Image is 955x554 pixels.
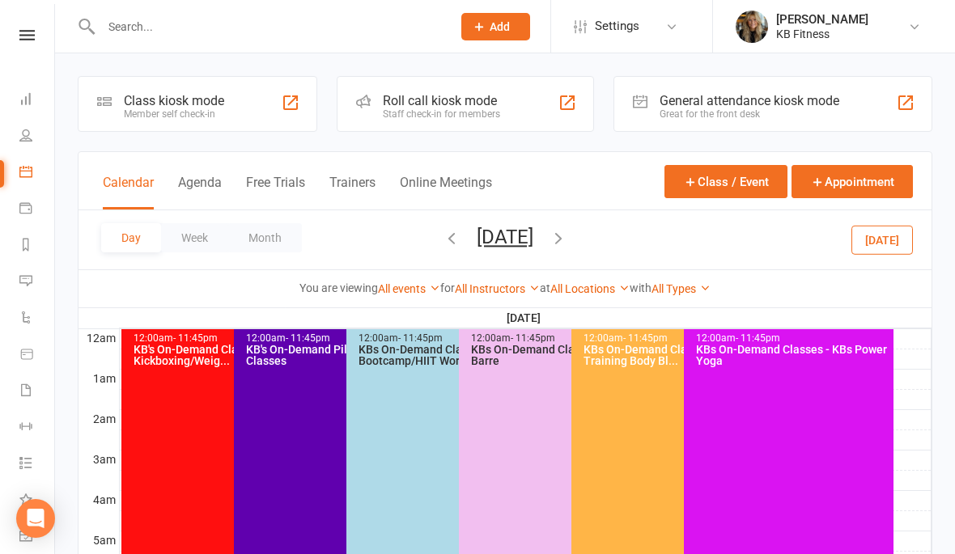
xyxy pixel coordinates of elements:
button: Trainers [329,175,376,209]
button: Class / Event [664,165,787,198]
a: People [19,119,56,155]
a: All Types [652,282,711,295]
div: Roll call kiosk mode [383,93,500,108]
div: KBs On-Demand Classes - KB Weight Training Body Bl... [583,344,777,366]
div: 12:00am [245,333,439,344]
a: Dashboard [19,82,56,119]
div: KB's On-Demand Pilates Reformer Classes [245,344,439,366]
div: 12:00am [583,333,777,344]
button: Agenda [178,175,222,209]
span: Settings [595,8,639,44]
a: Payments [19,192,56,228]
img: thumb_image1738440835.png [736,11,768,43]
span: - 11:45pm [511,332,555,344]
div: KBs On-Demand Classes - KB Bootcamp/HIIT Workout [358,344,552,366]
strong: You are viewing [299,281,378,294]
a: Reports [19,228,56,264]
button: Add [461,13,530,40]
button: Free Trials [246,175,305,209]
button: Appointment [792,165,913,198]
strong: for [440,281,455,294]
button: Calendar [103,175,154,209]
a: Calendar [19,155,56,192]
button: Month [228,223,302,252]
div: 12:00am [470,333,664,344]
button: Online Meetings [400,175,492,209]
div: [PERSON_NAME] [776,12,868,27]
div: KBs On-Demand Classes - KB Ballet Barre [470,344,664,366]
th: 1am [79,369,119,389]
div: Staff check-in for members [383,108,500,120]
div: Great for the front desk [660,108,839,120]
div: KB's On-Demand Classes - KB Cardio Kickboxing/Weig... [133,344,327,366]
div: Open Intercom Messenger [16,499,55,538]
div: Class kiosk mode [124,93,224,108]
th: 12am [79,328,119,349]
span: Add [490,20,510,33]
button: [DATE] [851,225,913,254]
a: Product Sales [19,337,56,374]
span: - 11:45pm [398,332,443,344]
div: 12:00am [695,333,889,344]
a: All Instructors [455,282,540,295]
div: KBs On-Demand Classes - KBs Power Yoga [695,344,889,366]
strong: at [540,281,550,294]
th: 5am [79,531,119,551]
th: 3am [79,450,119,470]
span: - 11:45pm [736,332,780,344]
a: What's New [19,483,56,519]
a: All Locations [550,282,630,295]
div: 12:00am [133,333,327,344]
th: [DATE] [119,308,932,328]
div: 12:00am [358,333,552,344]
div: Member self check-in [124,108,224,120]
strong: with [630,281,652,294]
span: - 11:45pm [173,332,218,344]
div: KB Fitness [776,27,868,41]
button: Week [161,223,228,252]
button: Day [101,223,161,252]
th: 2am [79,409,119,429]
input: Search... [96,15,440,38]
span: - 11:45pm [623,332,668,344]
div: General attendance kiosk mode [660,93,839,108]
button: [DATE] [477,226,533,248]
a: All events [378,282,440,295]
span: - 11:45pm [286,332,330,344]
th: 4am [79,490,119,510]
